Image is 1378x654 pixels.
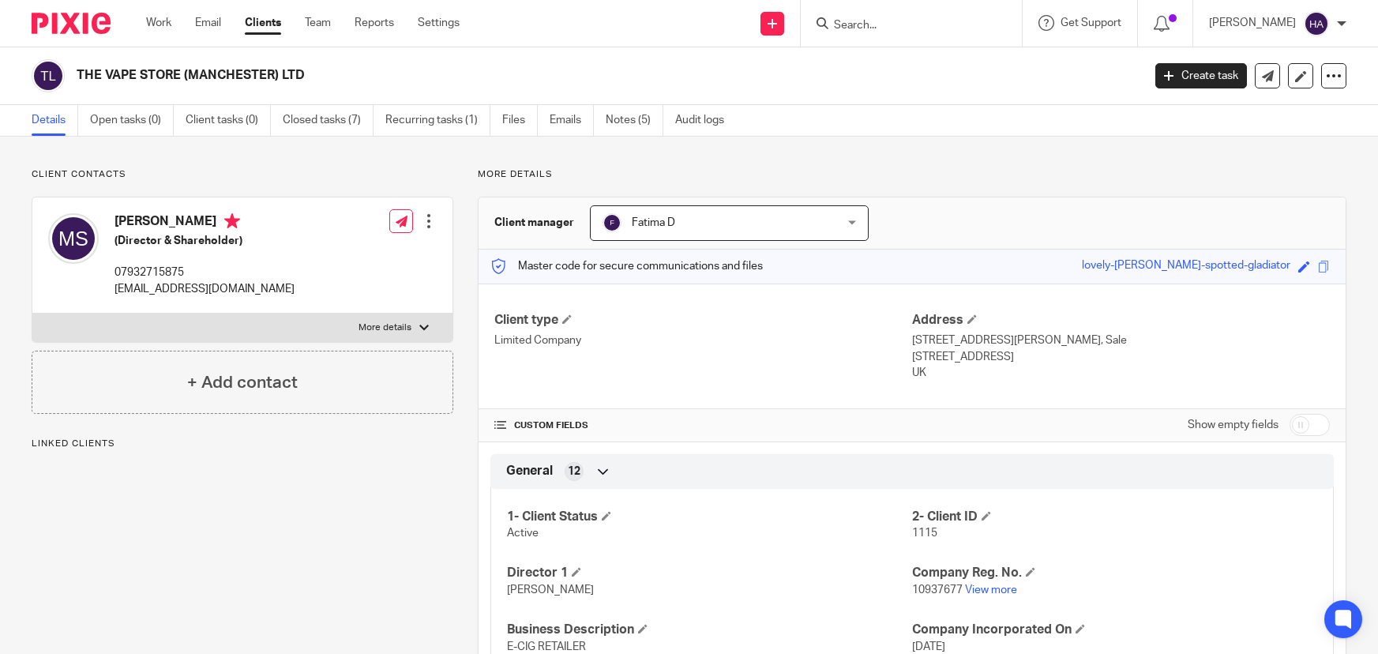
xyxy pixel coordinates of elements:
[283,105,374,136] a: Closed tasks (7)
[478,168,1346,181] p: More details
[965,584,1017,596] a: View more
[224,213,240,229] i: Primary
[912,584,963,596] span: 10937677
[359,321,411,334] p: More details
[912,622,1317,638] h4: Company Incorporated On
[507,509,912,525] h4: 1- Client Status
[912,565,1317,581] h4: Company Reg. No.
[912,641,945,652] span: [DATE]
[675,105,736,136] a: Audit logs
[48,213,99,264] img: svg%3E
[912,349,1330,365] p: [STREET_ADDRESS]
[912,509,1317,525] h4: 2- Client ID
[195,15,221,31] a: Email
[186,105,271,136] a: Client tasks (0)
[507,641,586,652] span: E-CIG RETAILER
[115,265,295,280] p: 07932715875
[245,15,281,31] a: Clients
[632,217,675,228] span: Fatima D
[305,15,331,31] a: Team
[494,312,912,329] h4: Client type
[1061,17,1121,28] span: Get Support
[32,59,65,92] img: svg%3E
[494,215,574,231] h3: Client manager
[1082,257,1290,276] div: lovely-[PERSON_NAME]-spotted-gladiator
[832,19,974,33] input: Search
[502,105,538,136] a: Files
[418,15,460,31] a: Settings
[115,213,295,233] h4: [PERSON_NAME]
[32,105,78,136] a: Details
[115,281,295,297] p: [EMAIL_ADDRESS][DOMAIN_NAME]
[507,584,594,596] span: [PERSON_NAME]
[507,622,912,638] h4: Business Description
[603,213,621,232] img: svg%3E
[494,333,912,348] p: Limited Company
[385,105,490,136] a: Recurring tasks (1)
[912,528,937,539] span: 1115
[506,463,553,479] span: General
[507,565,912,581] h4: Director 1
[507,528,539,539] span: Active
[1155,63,1247,88] a: Create task
[32,438,453,450] p: Linked clients
[912,312,1330,329] h4: Address
[355,15,394,31] a: Reports
[550,105,594,136] a: Emails
[32,13,111,34] img: Pixie
[494,419,912,432] h4: CUSTOM FIELDS
[1304,11,1329,36] img: svg%3E
[606,105,663,136] a: Notes (5)
[146,15,171,31] a: Work
[77,67,921,84] h2: THE VAPE STORE (MANCHESTER) LTD
[912,365,1330,381] p: UK
[490,258,763,274] p: Master code for secure communications and files
[90,105,174,136] a: Open tasks (0)
[187,370,298,395] h4: + Add contact
[912,333,1330,348] p: [STREET_ADDRESS][PERSON_NAME], Sale
[1209,15,1296,31] p: [PERSON_NAME]
[568,464,580,479] span: 12
[1188,417,1278,433] label: Show empty fields
[115,233,295,249] h5: (Director & Shareholder)
[32,168,453,181] p: Client contacts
